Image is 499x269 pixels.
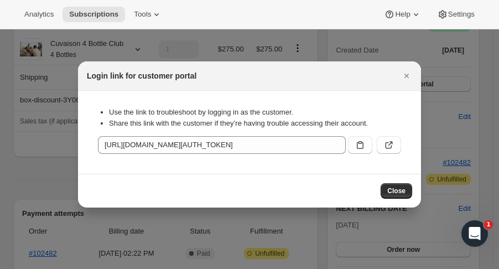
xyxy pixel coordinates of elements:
span: Help [395,10,410,19]
button: Help [377,7,428,22]
li: Share this link with the customer if they’re having trouble accessing their account. [109,118,401,129]
button: Subscriptions [63,7,125,22]
span: Settings [448,10,475,19]
button: Close [399,68,414,84]
span: Close [387,187,406,195]
button: Settings [430,7,481,22]
span: Subscriptions [69,10,118,19]
button: Analytics [18,7,60,22]
li: Use the link to troubleshoot by logging in as the customer. [109,107,401,118]
span: 1 [484,220,493,229]
span: Tools [134,10,151,19]
button: Tools [127,7,169,22]
button: Close [381,183,412,199]
iframe: Intercom live chat [461,220,488,247]
span: Analytics [24,10,54,19]
h2: Login link for customer portal [87,70,196,81]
